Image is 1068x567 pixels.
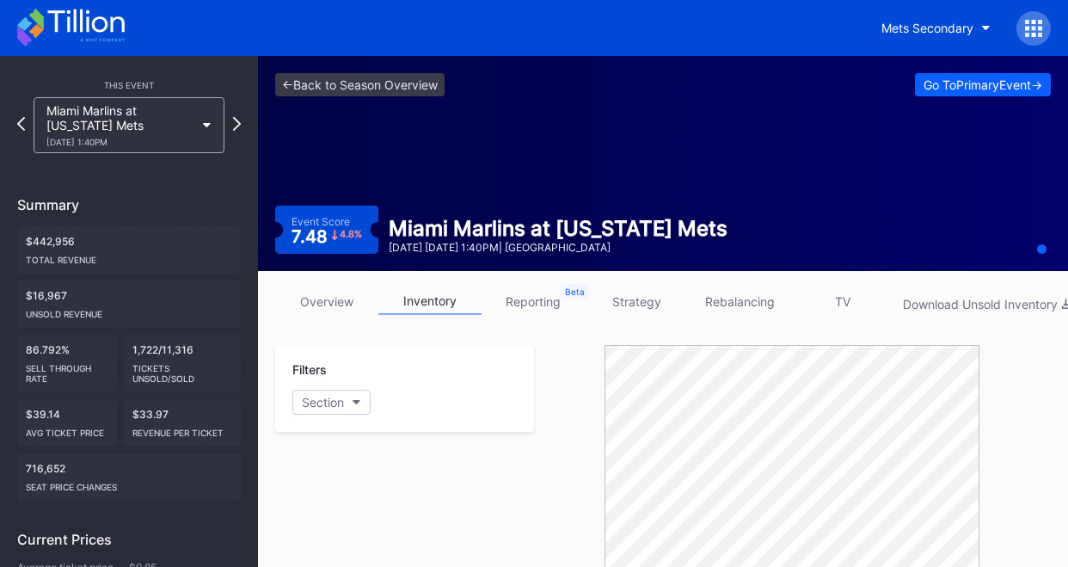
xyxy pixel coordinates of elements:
[389,216,727,241] div: Miami Marlins at [US_STATE] Mets
[132,421,233,438] div: Revenue per ticket
[124,335,242,392] div: 1,722/11,316
[17,335,117,392] div: 86.792%
[26,302,232,319] div: Unsold Revenue
[17,196,241,213] div: Summary
[46,137,194,147] div: [DATE] 1:40PM
[881,21,973,35] div: Mets Secondary
[292,228,362,245] div: 7.48
[292,362,517,377] div: Filters
[378,288,482,315] a: inventory
[340,230,362,239] div: 4.8 %
[275,73,445,96] a: <-Back to Season Overview
[124,399,242,447] div: $33.97
[132,356,233,384] div: Tickets Unsold/Sold
[292,215,350,228] div: Event Score
[791,288,894,315] a: TV
[17,399,117,447] div: $39.14
[17,453,241,501] div: 716,652
[17,531,241,548] div: Current Prices
[924,77,1042,92] div: Go To Primary Event ->
[46,103,194,147] div: Miami Marlins at [US_STATE] Mets
[302,395,344,410] div: Section
[17,280,241,328] div: $16,967
[585,288,688,315] a: strategy
[26,475,232,492] div: seat price changes
[26,248,232,265] div: Total Revenue
[292,390,371,415] button: Section
[275,288,378,315] a: overview
[869,12,1004,44] button: Mets Secondary
[17,80,241,90] div: This Event
[688,288,791,315] a: rebalancing
[482,288,585,315] a: reporting
[26,421,108,438] div: Avg ticket price
[26,356,108,384] div: Sell Through Rate
[915,73,1051,96] button: Go ToPrimaryEvent->
[17,226,241,274] div: $442,956
[389,241,727,254] div: [DATE] [DATE] 1:40PM | [GEOGRAPHIC_DATA]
